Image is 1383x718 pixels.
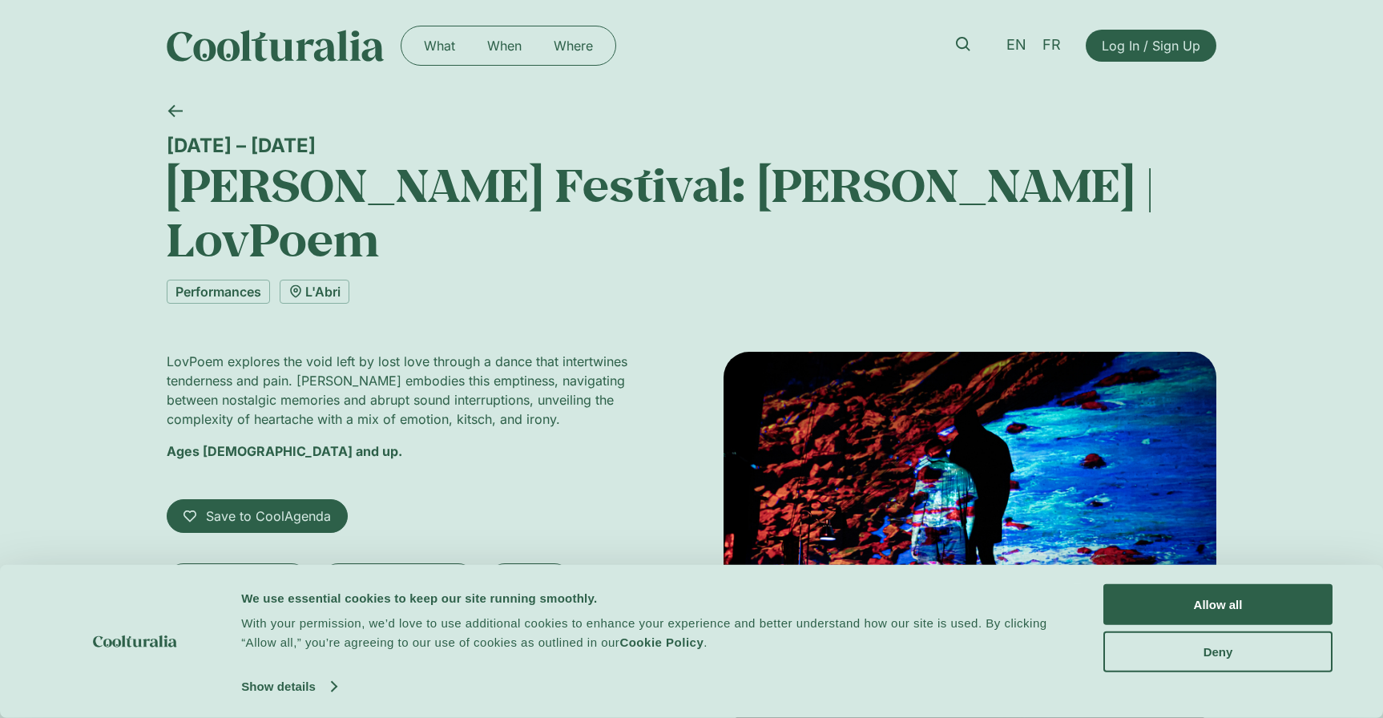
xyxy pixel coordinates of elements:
[1086,30,1216,62] a: Log In / Sign Up
[241,588,1067,607] div: We use essential cookies to keep our site running smoothly.
[93,635,177,647] img: logo
[538,33,609,58] a: Where
[1034,34,1069,57] a: FR
[408,33,609,58] nav: Menu
[167,280,270,304] a: Performances
[241,675,336,699] a: Show details
[280,280,349,304] a: L'Abri
[1103,584,1333,625] button: Allow all
[206,506,331,526] span: Save to CoolAgenda
[619,635,704,649] a: Cookie Policy
[1103,631,1333,672] button: Deny
[1102,36,1200,55] span: Log In / Sign Up
[471,33,538,58] a: When
[1006,37,1026,54] span: EN
[1042,37,1061,54] span: FR
[488,563,571,597] a: Print
[167,157,1216,267] h1: [PERSON_NAME] Festival: [PERSON_NAME] | LovPoem
[321,563,475,597] a: Add to Calendar
[167,499,348,533] a: Save to CoolAgenda
[408,33,471,58] a: What
[167,443,402,459] strong: Ages [DEMOGRAPHIC_DATA] and up.
[998,34,1034,57] a: EN
[167,563,308,597] a: Event Website
[704,635,708,649] span: .
[167,352,659,429] p: LovPoem explores the void left by lost love through a dance that intertwines tenderness and pain....
[167,134,1216,157] div: [DATE] – [DATE]
[241,616,1047,649] span: With your permission, we’d love to use additional cookies to enhance your experience and better u...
